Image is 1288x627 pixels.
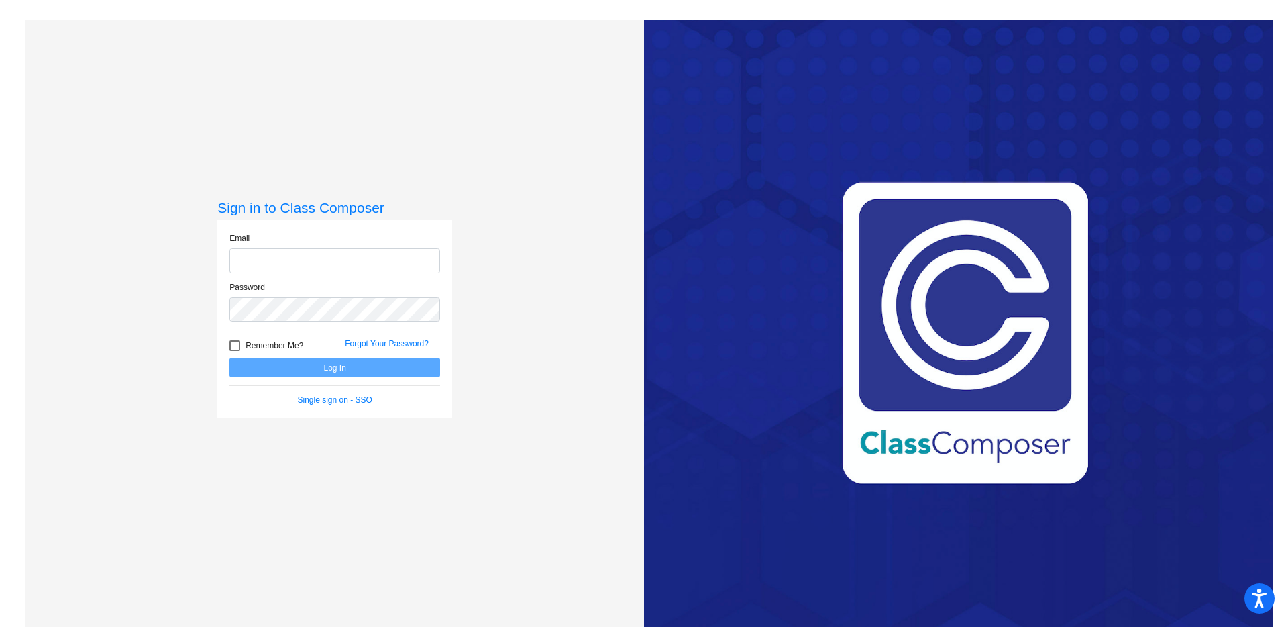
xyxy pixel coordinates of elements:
a: Single sign on - SSO [298,395,372,405]
h3: Sign in to Class Composer [217,199,452,216]
span: Remember Me? [246,338,303,354]
label: Email [229,232,250,244]
label: Password [229,281,265,293]
button: Log In [229,358,440,377]
a: Forgot Your Password? [345,339,429,348]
